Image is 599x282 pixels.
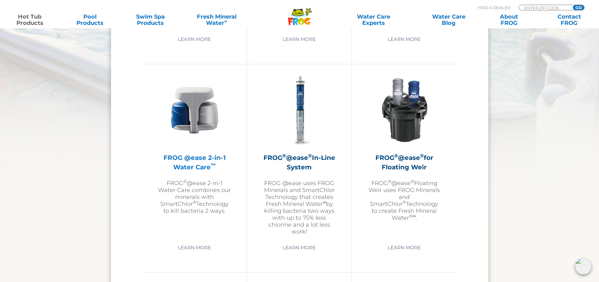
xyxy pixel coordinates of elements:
[158,180,231,214] p: FROG @ease 2-in-1 Water Care combines our minerals with SmartChlor Technology to kill bacteria 2 ...
[171,242,218,253] a: Learn More
[158,74,231,237] a: FROG @ease 2-in-1 Water Care™FROG®@ease 2-in-1 Water Care combines our minerals with SmartChlor®T...
[275,242,323,253] a: Learn More
[224,19,227,24] sup: ∞
[388,179,391,184] sup: ®
[67,14,114,26] a: PoolProducts
[411,179,414,184] sup: ®
[158,153,231,172] h2: FROG @ease 2-in-1 Water Care
[368,153,441,172] h2: FROG @ease for Floating Weir
[187,14,246,26] a: Fresh MineralWater∞
[478,5,510,10] p: Find A Dealer
[402,200,406,205] sup: ®
[425,14,472,26] a: Water CareBlog
[380,34,428,45] a: Learn More
[6,14,53,26] a: Hot TubProducts
[394,153,398,159] sup: ®
[575,258,591,274] img: openIcon
[380,242,428,253] a: Learn More
[308,153,312,159] sup: ®
[368,74,441,237] a: FROG®@ease®for Floating WeirFROG®@ease®Floating Weir uses FROG Minerals and SmartChlor®Technology...
[409,213,413,218] sup: ®
[263,74,336,147] img: inline-system-300x300.png
[323,200,326,205] sup: ∞
[193,200,196,205] sup: ®
[275,34,323,45] a: Learn More
[413,213,416,218] sup: ∞
[524,5,566,10] input: Zip Code Form
[546,14,593,26] a: ContactFROG
[336,14,412,26] a: Water CareExperts
[263,180,336,235] p: FROG @ease uses FROG Minerals and SmartChlor Technology that creates Fresh Mineral Water by killi...
[420,153,424,159] sup: ®
[368,74,441,147] img: InLineWeir_Front_High_inserting-v2-300x300.png
[263,153,336,172] h2: FROG @ease In-Line System
[573,5,584,10] input: GO
[127,14,174,26] a: Swim SpaProducts
[368,180,441,221] p: FROG @ease Floating Weir uses FROG Minerals and SmartChlor Technology to create Fresh Mineral Wat...
[211,162,216,168] sup: ™
[183,179,187,184] sup: ®
[282,153,286,159] sup: ®
[158,74,231,147] img: @ease-2-in-1-Holder-v2-300x300.png
[485,14,532,26] a: AboutFROG
[263,74,336,237] a: FROG®@ease®In-Line SystemFROG @ease uses FROG Minerals and SmartChlor Technology that creates Fre...
[171,34,218,45] a: Learn More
